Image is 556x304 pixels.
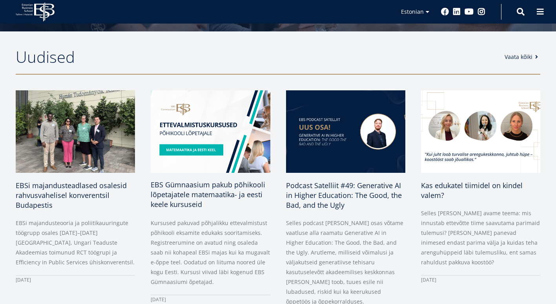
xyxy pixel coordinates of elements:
[421,208,540,267] p: Selles [PERSON_NAME] avame teema: mis innustab ettevõtte tiime saavutama parimaid tulemusi? [PERS...
[16,181,127,210] span: EBSi majandusteadlased osalesid rahvusvahelisel konverentsil Budapestis
[16,275,135,285] div: [DATE]
[148,88,273,175] img: EBS Gümnaasiumi ettevalmistuskursused
[16,218,135,267] p: EBSi majandusteooria ja poliitikauuringute töögrupp osales [DATE]–[DATE] [GEOGRAPHIC_DATA], Ungar...
[151,218,270,287] p: Kursused pakuvad põhjalikku ettevalmistust põhikooli eksamite edukaks sooritamiseks. Registreerum...
[151,180,265,209] span: EBS Gümnaasium pakub põhikooli lõpetajatele matemaatika- ja eesti keele kursuseid
[453,8,461,16] a: Linkedin
[441,8,449,16] a: Facebook
[421,275,540,285] div: [DATE]
[421,181,523,200] span: Kas edukatel tiimidel on kindel valem?
[16,90,135,173] img: a
[505,53,540,61] a: Vaata kõiki
[286,90,405,173] img: satelliit 49
[421,90,540,173] img: Kaidi Neeme, Liis Paemurru, Kristiina Esop
[286,181,402,210] span: Podcast Satelliit #49: Generative AI in Higher Education: The Good, the Bad, and the Ugly
[465,8,474,16] a: Youtube
[16,47,497,67] h2: Uudised
[478,8,485,16] a: Instagram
